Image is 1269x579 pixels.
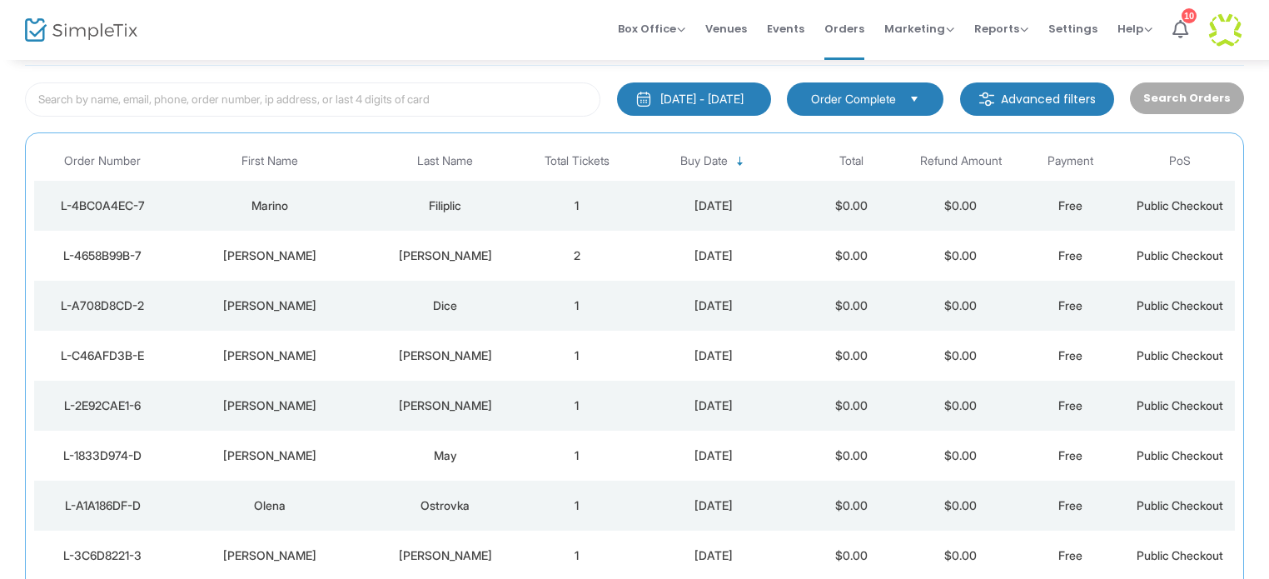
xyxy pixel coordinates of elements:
[618,21,685,37] span: Box Office
[38,547,167,564] div: L-3C6D8221-3
[1137,498,1223,512] span: Public Checkout
[373,197,518,214] div: Filiplic
[824,7,864,50] span: Orders
[1137,548,1223,562] span: Public Checkout
[1117,21,1152,37] span: Help
[176,547,365,564] div: Steven
[796,481,906,531] td: $0.00
[1137,348,1223,362] span: Public Checkout
[38,447,167,464] div: L-1833D974-D
[1137,198,1223,212] span: Public Checkout
[176,197,365,214] div: Marino
[906,181,1016,231] td: $0.00
[38,197,167,214] div: L-4BC0A4EC-7
[636,397,793,414] div: 2025-09-15
[522,381,632,431] td: 1
[617,82,771,116] button: [DATE] - [DATE]
[1182,8,1197,23] div: 10
[906,381,1016,431] td: $0.00
[241,154,298,168] span: First Name
[635,91,652,107] img: monthly
[1137,248,1223,262] span: Public Checkout
[906,142,1016,181] th: Refund Amount
[176,397,365,414] div: Christine
[1058,348,1082,362] span: Free
[636,347,793,364] div: 2025-09-15
[636,297,793,314] div: 2025-09-15
[522,281,632,331] td: 1
[1137,448,1223,462] span: Public Checkout
[903,90,926,108] button: Select
[25,82,600,117] input: Search by name, email, phone, order number, ip address, or last 4 digits of card
[796,331,906,381] td: $0.00
[1058,548,1082,562] span: Free
[734,155,747,168] span: Sortable
[64,154,141,168] span: Order Number
[1058,498,1082,512] span: Free
[176,447,365,464] div: Jeff
[636,447,793,464] div: 2025-09-15
[978,91,995,107] img: filter
[680,154,728,168] span: Buy Date
[373,547,518,564] div: Parker
[522,181,632,231] td: 1
[636,247,793,264] div: 2025-09-15
[636,547,793,564] div: 2025-09-15
[705,7,747,50] span: Venues
[1058,248,1082,262] span: Free
[796,381,906,431] td: $0.00
[373,497,518,514] div: Ostrovka
[884,21,954,37] span: Marketing
[906,481,1016,531] td: $0.00
[522,431,632,481] td: 1
[636,197,793,214] div: 2025-09-15
[906,331,1016,381] td: $0.00
[176,247,365,264] div: Craig
[522,331,632,381] td: 1
[1058,198,1082,212] span: Free
[960,82,1114,116] m-button: Advanced filters
[796,431,906,481] td: $0.00
[417,154,473,168] span: Last Name
[373,347,518,364] div: Murdoch
[1058,398,1082,412] span: Free
[38,297,167,314] div: L-A708D8CD-2
[1048,7,1097,50] span: Settings
[767,7,804,50] span: Events
[176,297,365,314] div: Robert
[796,281,906,331] td: $0.00
[373,247,518,264] div: Macher
[796,142,906,181] th: Total
[38,397,167,414] div: L-2E92CAE1-6
[636,497,793,514] div: 2025-09-15
[796,181,906,231] td: $0.00
[906,431,1016,481] td: $0.00
[373,297,518,314] div: Dice
[176,347,365,364] div: Heidi
[1058,448,1082,462] span: Free
[1048,154,1093,168] span: Payment
[1058,298,1082,312] span: Free
[38,497,167,514] div: L-A1A186DF-D
[1137,398,1223,412] span: Public Checkout
[373,447,518,464] div: May
[1137,298,1223,312] span: Public Checkout
[522,142,632,181] th: Total Tickets
[660,91,744,107] div: [DATE] - [DATE]
[811,91,896,107] span: Order Complete
[38,247,167,264] div: L-4658B99B-7
[906,281,1016,331] td: $0.00
[906,231,1016,281] td: $0.00
[176,497,365,514] div: Olena
[796,231,906,281] td: $0.00
[522,481,632,531] td: 1
[1169,154,1191,168] span: PoS
[974,21,1028,37] span: Reports
[38,347,167,364] div: L-C46AFD3B-E
[373,397,518,414] div: Cardoza
[522,231,632,281] td: 2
